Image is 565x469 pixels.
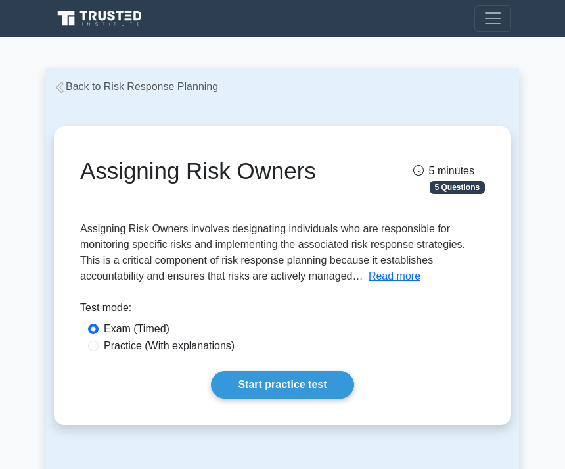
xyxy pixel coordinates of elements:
[474,5,511,32] button: Toggle navigation
[211,371,353,399] a: Start practice test
[104,338,235,354] label: Practice (With explanations)
[369,268,420,284] button: Read more
[80,223,465,282] span: Assigning Risk Owners involves designating individuals who are responsible for monitoring specifi...
[80,300,485,321] div: Test mode:
[104,321,169,337] label: Exam (Timed)
[430,181,485,194] span: 5 Questions
[80,157,345,185] h1: Assigning Risk Owners
[413,165,474,176] span: 5 minutes
[54,81,218,92] a: Back to Risk Response Planning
